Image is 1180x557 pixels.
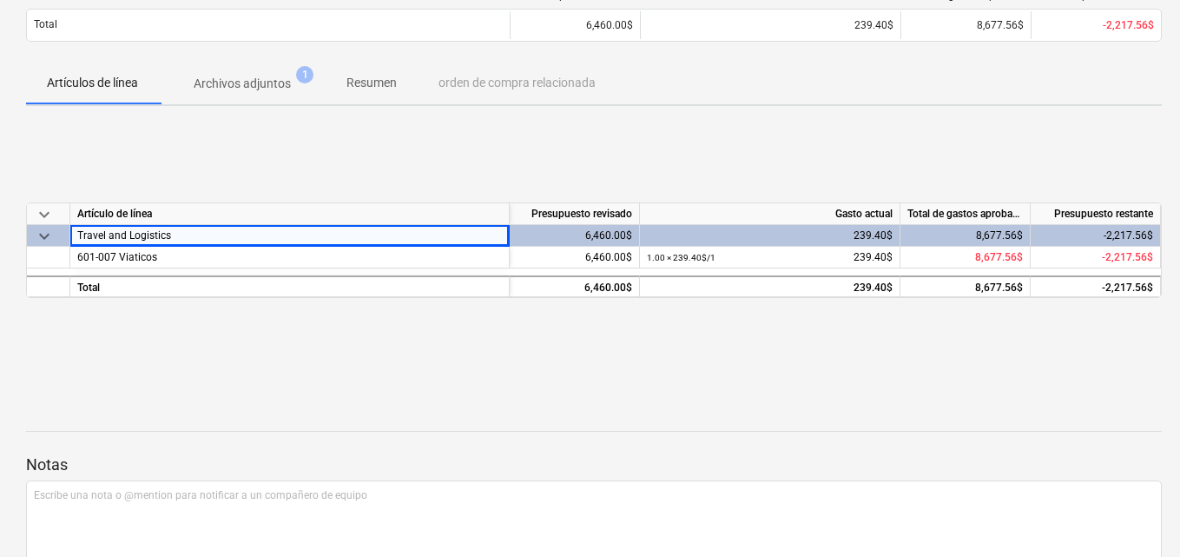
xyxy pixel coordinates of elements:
[1093,474,1180,557] iframe: Chat Widget
[510,275,640,297] div: 6,460.00$
[34,204,55,225] span: keyboard_arrow_down
[1031,275,1161,297] div: -2,217.56$
[648,19,893,31] div: 239.40$
[900,203,1031,225] div: Total de gastos aprobados
[70,203,510,225] div: Artículo de línea
[647,277,893,299] div: 239.40$
[47,74,138,92] p: Artículos de línea
[77,251,157,263] span: 601-007 Viaticos
[296,66,313,83] span: 1
[346,74,397,92] p: Resumen
[34,226,55,247] span: keyboard_arrow_down
[34,17,57,32] p: Total
[510,247,640,269] div: 6,460.00$
[77,225,502,246] div: Travel and Logistics
[1103,19,1154,31] span: -2,217.56$
[1102,251,1153,263] span: -2,217.56$
[1031,225,1161,247] div: -2,217.56$
[510,203,640,225] div: Presupuesto revisado
[194,75,291,93] p: Archivos adjuntos
[900,11,1031,39] div: 8,677.56$
[647,225,893,247] div: 239.40$
[510,11,640,39] div: 6,460.00$
[640,203,900,225] div: Gasto actual
[70,275,510,297] div: Total
[1031,203,1161,225] div: Presupuesto restante
[510,225,640,247] div: 6,460.00$
[647,253,715,262] small: 1.00 × 239.40$ / 1
[975,251,1023,263] span: 8,677.56$
[900,275,1031,297] div: 8,677.56$
[900,225,1031,247] div: 8,677.56$
[26,454,1162,475] p: Notas
[1093,474,1180,557] div: Widget de chat
[647,247,893,269] div: 239.40$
